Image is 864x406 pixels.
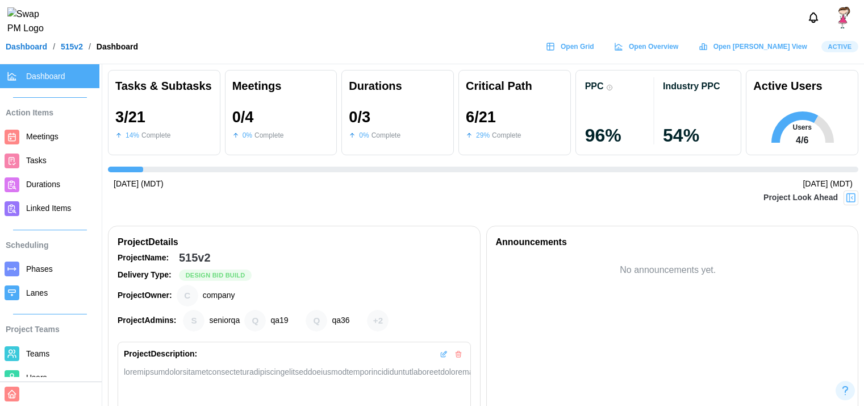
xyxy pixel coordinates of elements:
[833,7,855,28] img: depositphotos_122830654-stock-illustration-little-girl-cute-character.jpg
[26,156,47,165] span: Tasks
[26,180,60,189] span: Durations
[26,288,48,297] span: Lanes
[118,269,174,281] div: Delivery Type:
[232,77,330,95] div: Meetings
[89,43,91,51] div: /
[26,204,71,213] span: Linked Items
[828,42,852,52] span: Active
[26,349,49,358] span: Teams
[114,178,164,190] div: [DATE] (MDT)
[97,43,138,51] div: Dashboard
[118,235,471,250] div: Project Details
[186,270,245,280] span: Design Bid Build
[141,130,170,141] div: Complete
[663,81,720,92] div: Industry PPC
[118,252,174,264] div: Project Name:
[26,132,59,141] span: Meetings
[254,130,283,141] div: Complete
[61,43,83,51] a: 515v2
[118,291,172,300] strong: Project Owner:
[585,126,654,144] div: 96 %
[6,43,47,51] a: Dashboard
[209,314,240,327] div: seniorqa
[496,263,841,277] div: No announcements yet.
[845,192,857,204] img: Project Look Ahead Button
[466,109,496,126] div: 6 / 21
[713,39,807,55] span: Open [PERSON_NAME] View
[244,310,266,332] div: qa19
[232,109,254,126] div: 0 / 4
[270,314,288,327] div: qa19
[203,289,235,302] div: company
[466,77,564,95] div: Critical Path
[585,81,604,92] div: PPC
[372,130,400,141] div: Complete
[692,38,815,55] a: Open [PERSON_NAME] View
[306,310,327,332] div: qa36
[332,314,349,327] div: qa36
[126,130,139,141] div: 14 %
[833,7,855,28] a: SShetty platform admin
[359,130,369,141] div: 0 %
[115,109,145,126] div: 3 / 21
[608,38,687,55] a: Open Overview
[115,77,213,95] div: Tasks & Subtasks
[629,39,678,55] span: Open Overview
[763,192,838,204] div: Project Look Ahead
[804,8,823,27] button: Notifications
[118,316,176,325] strong: Project Admins:
[183,310,204,332] div: seniorqa
[561,39,594,55] span: Open Grid
[349,109,370,126] div: 0 / 3
[367,310,389,332] div: + 2
[243,130,252,141] div: 0 %
[753,77,822,95] div: Active Users
[663,126,732,144] div: 54 %
[53,43,55,51] div: /
[540,38,603,55] a: Open Grid
[349,77,446,95] div: Durations
[496,235,567,250] div: Announcements
[492,130,521,141] div: Complete
[7,7,53,36] img: Swap PM Logo
[26,264,53,274] span: Phases
[803,178,853,190] div: [DATE] (MDT)
[179,249,211,267] div: 515v2
[26,72,65,81] span: Dashboard
[476,130,490,141] div: 29 %
[26,373,47,382] span: Users
[124,366,465,378] div: loremipsumdolorsitametconsecteturadipiscingelitseddoeiusmodtemporincididuntutlaboreetdoloremagnaa...
[177,285,198,306] div: company
[124,348,197,361] div: Project Description:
